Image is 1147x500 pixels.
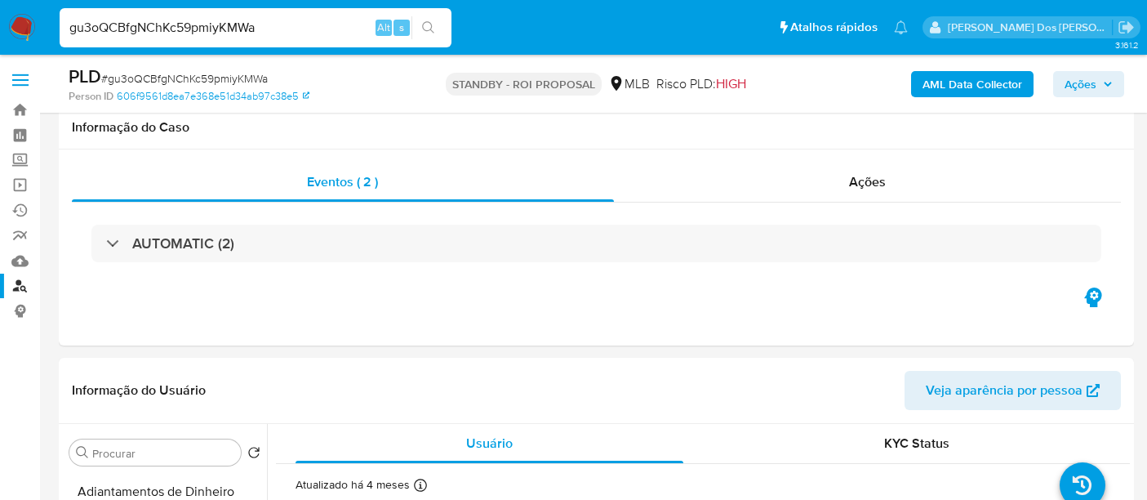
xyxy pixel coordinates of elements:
[377,20,390,35] span: Alt
[69,63,101,89] b: PLD
[91,225,1101,262] div: AUTOMATIC (2)
[608,75,650,93] div: MLB
[132,234,234,252] h3: AUTOMATIC (2)
[656,75,746,93] span: Risco PLD:
[926,371,1083,410] span: Veja aparência por pessoa
[296,477,410,493] p: Atualizado há 4 meses
[247,446,260,464] button: Retornar ao pedido padrão
[307,172,378,191] span: Eventos ( 2 )
[894,20,908,34] a: Notificações
[905,371,1121,410] button: Veja aparência por pessoa
[72,382,206,399] h1: Informação do Usuário
[790,19,878,36] span: Atalhos rápidos
[69,89,113,104] b: Person ID
[101,70,268,87] span: # gu3oQCBfgNChKc59pmiyKMWa
[399,20,404,35] span: s
[117,89,309,104] a: 606f9561d8ea7e368e51d34ab97c38e5
[72,119,1121,136] h1: Informação do Caso
[1053,71,1124,97] button: Ações
[411,16,445,39] button: search-icon
[1065,71,1096,97] span: Ações
[466,434,513,453] span: Usuário
[884,434,949,453] span: KYC Status
[76,446,89,459] button: Procurar
[92,446,234,461] input: Procurar
[1118,19,1135,36] a: Sair
[922,71,1022,97] b: AML Data Collector
[911,71,1034,97] button: AML Data Collector
[948,20,1113,35] p: renato.lopes@mercadopago.com.br
[849,172,886,191] span: Ações
[716,74,746,93] span: HIGH
[60,17,451,38] input: Pesquise usuários ou casos...
[446,73,602,96] p: STANDBY - ROI PROPOSAL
